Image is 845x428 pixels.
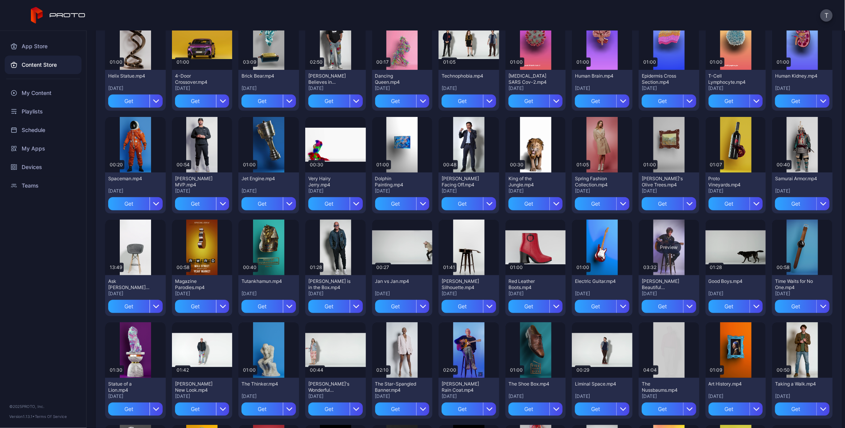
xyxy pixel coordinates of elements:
[108,291,163,297] div: [DATE]
[108,300,163,313] button: Get
[508,403,550,416] div: Get
[5,84,82,102] a: My Content
[442,85,496,91] div: [DATE]
[642,188,696,194] div: [DATE]
[241,176,284,182] div: Jet Engine.mp4
[709,73,751,85] div: T-Cell Lymphocyte.mp4
[308,278,351,291] div: Howie Mandel is in the Box.mp4
[375,291,430,297] div: [DATE]
[508,176,551,188] div: King of the Jungle.mp4
[442,188,496,194] div: [DATE]
[508,300,563,313] button: Get
[709,300,750,313] div: Get
[175,381,218,393] div: Howie Mandel's New Look.mp4
[442,300,496,313] button: Get
[241,300,283,313] div: Get
[642,300,683,313] div: Get
[241,95,283,108] div: Get
[175,176,218,188] div: Albert Pujols MVP.mp4
[175,278,218,291] div: Magazine Parodies.mp4
[642,278,684,291] div: Billy Morrison's Beautiful Disaster.mp4
[775,95,816,108] div: Get
[709,95,763,108] button: Get
[108,188,163,194] div: [DATE]
[508,381,551,387] div: The Shoe Box.mp4
[241,197,296,210] button: Get
[775,85,830,91] div: [DATE]
[575,300,629,313] button: Get
[775,95,830,108] button: Get
[442,300,483,313] div: Get
[642,403,683,416] div: Get
[642,381,684,393] div: The Nussbaums.mp4
[108,403,163,416] button: Get
[308,176,351,188] div: Very Hairy Jerry.mp4
[175,85,230,91] div: [DATE]
[175,188,230,194] div: [DATE]
[308,300,350,313] div: Get
[375,197,430,210] button: Get
[442,95,496,108] button: Get
[575,197,616,210] div: Get
[241,381,284,387] div: The Thinker.mp4
[709,176,751,188] div: Proto Vineyards.mp4
[775,393,830,399] div: [DATE]
[241,300,296,313] button: Get
[575,291,629,297] div: [DATE]
[375,300,430,313] button: Get
[775,197,816,210] div: Get
[709,300,763,313] button: Get
[709,291,763,297] div: [DATE]
[241,95,296,108] button: Get
[375,393,430,399] div: [DATE]
[508,393,563,399] div: [DATE]
[308,197,363,210] button: Get
[5,176,82,195] a: Teams
[241,188,296,194] div: [DATE]
[775,188,830,194] div: [DATE]
[508,188,563,194] div: [DATE]
[308,73,351,85] div: Howie Mandel Believes in Proto.mp4
[442,95,483,108] div: Get
[656,241,681,254] div: Preview
[775,300,816,313] div: Get
[375,95,417,108] div: Get
[820,9,833,22] button: T
[642,197,696,210] button: Get
[241,278,284,284] div: Tutankhamun.mp4
[575,393,629,399] div: [DATE]
[108,381,151,393] div: Statue of a Lion.mp4
[108,393,163,399] div: [DATE]
[308,403,363,416] button: Get
[175,197,216,210] div: Get
[575,197,629,210] button: Get
[108,278,151,291] div: Ask Tim Draper Anything.mp4
[508,95,563,108] button: Get
[108,95,163,108] button: Get
[575,95,616,108] div: Get
[5,139,82,158] div: My Apps
[508,85,563,91] div: [DATE]
[5,37,82,56] a: App Store
[642,73,684,85] div: Epidermis Cross Section.mp4
[642,300,696,313] button: Get
[375,197,417,210] div: Get
[575,403,629,416] button: Get
[241,393,296,399] div: [DATE]
[175,95,230,108] button: Get
[308,85,363,91] div: [DATE]
[5,102,82,121] div: Playlists
[642,403,696,416] button: Get
[375,403,417,416] div: Get
[642,197,683,210] div: Get
[575,188,629,194] div: [DATE]
[575,176,617,188] div: Spring Fashion Collection.mp4
[375,176,418,188] div: Dolphin Painting.mp4
[175,95,216,108] div: Get
[642,85,696,91] div: [DATE]
[241,197,283,210] div: Get
[442,278,484,291] div: Billy Morrison's Silhouette.mp4
[575,403,616,416] div: Get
